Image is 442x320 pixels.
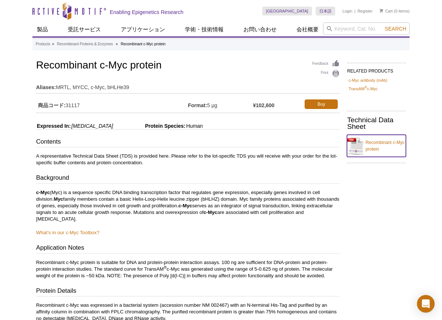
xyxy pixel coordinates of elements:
[417,295,435,313] div: Open Intercom Messenger
[36,84,56,91] strong: Aliases:
[347,135,406,157] a: Recombinant c-Myc protein
[36,123,71,129] span: Expressed In:
[52,42,54,46] li: »
[36,153,340,166] p: A representative Technical Data Sheet (TDS) is provided here. Please refer to the lot-specific TD...
[188,98,253,111] td: 5 µg
[36,137,340,148] h3: Contents
[36,190,50,195] strong: c-Myc
[348,85,378,92] a: TransAM®c-Myc
[312,70,340,78] a: Print
[36,98,188,111] td: 31117
[380,7,410,15] li: (0 items)
[348,77,387,84] a: c-Myc antibody (mAb)
[115,123,186,129] span: Protein Species:
[32,22,52,36] a: 製品
[204,210,217,215] strong: c-Myc
[312,60,340,68] a: Feedback
[36,243,340,254] h3: Application Notes
[36,286,340,297] h3: Protein Details
[380,9,383,13] img: Your Cart
[36,259,340,279] p: Recombinant c-Myc protein is suitable for DNA and protein-protein interaction assays. 100 ng are ...
[63,22,105,36] a: 受託サービス
[347,63,406,76] h2: RELATED PRODUCTS
[383,25,408,32] button: Search
[253,102,274,109] strong: ¥102,600
[54,196,63,202] strong: Myc
[38,102,66,109] strong: 商品コード:
[357,8,372,14] a: Register
[239,22,281,36] a: お問い合わせ
[71,123,113,129] i: [MEDICAL_DATA]
[36,173,340,184] h3: Background
[185,123,203,129] span: Human
[110,9,183,15] h2: Enabling Epigenetics Research
[36,60,340,72] h1: Recombinant c-Myc protein
[36,80,340,91] td: MRTL, MYCC, c-Myc, bHLHe39
[121,42,166,46] li: Recombinant c-Myc protein
[354,7,355,15] li: |
[347,117,406,130] h2: Technical Data Sheet
[57,41,113,48] a: Recombinant Proteins & Enzymes
[365,86,367,89] sup: ®
[36,41,50,48] a: Products
[164,265,166,269] sup: ®
[385,26,406,32] span: Search
[316,7,335,15] a: 日本語
[188,102,207,109] strong: Format:
[380,8,393,14] a: Cart
[262,7,312,15] a: [GEOGRAPHIC_DATA]
[305,99,338,109] a: Buy
[178,203,192,208] strong: c-Myc
[116,22,169,36] a: アプリケーション
[323,22,410,35] input: Keyword, Cat. No.
[180,22,228,36] a: 学術・技術情報
[36,230,99,235] a: What’s in our c-Myc Toolbox?
[292,22,323,36] a: 会社概要
[36,189,340,222] p: (Myc) is a sequence specific DNA binding transcription factor that regulates gene expression, esp...
[116,42,118,46] li: »
[343,8,352,14] a: Login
